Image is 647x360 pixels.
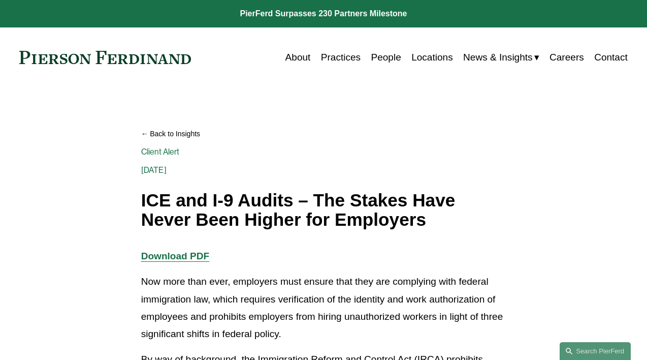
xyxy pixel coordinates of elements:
a: Locations [411,48,453,67]
a: Contact [594,48,628,67]
a: Back to Insights [141,125,506,142]
span: News & Insights [463,49,533,66]
a: Careers [549,48,584,67]
span: [DATE] [141,165,167,175]
a: People [371,48,401,67]
a: About [285,48,311,67]
a: Client Alert [141,147,180,157]
a: folder dropdown [463,48,539,67]
a: Practices [321,48,361,67]
p: Now more than ever, employers must ensure that they are complying with federal immigration law, w... [141,273,506,343]
a: Download PDF [141,251,209,261]
h1: ICE and I-9 Audits – The Stakes Have Never Been Higher for Employers [141,191,506,230]
a: Search this site [560,342,631,360]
